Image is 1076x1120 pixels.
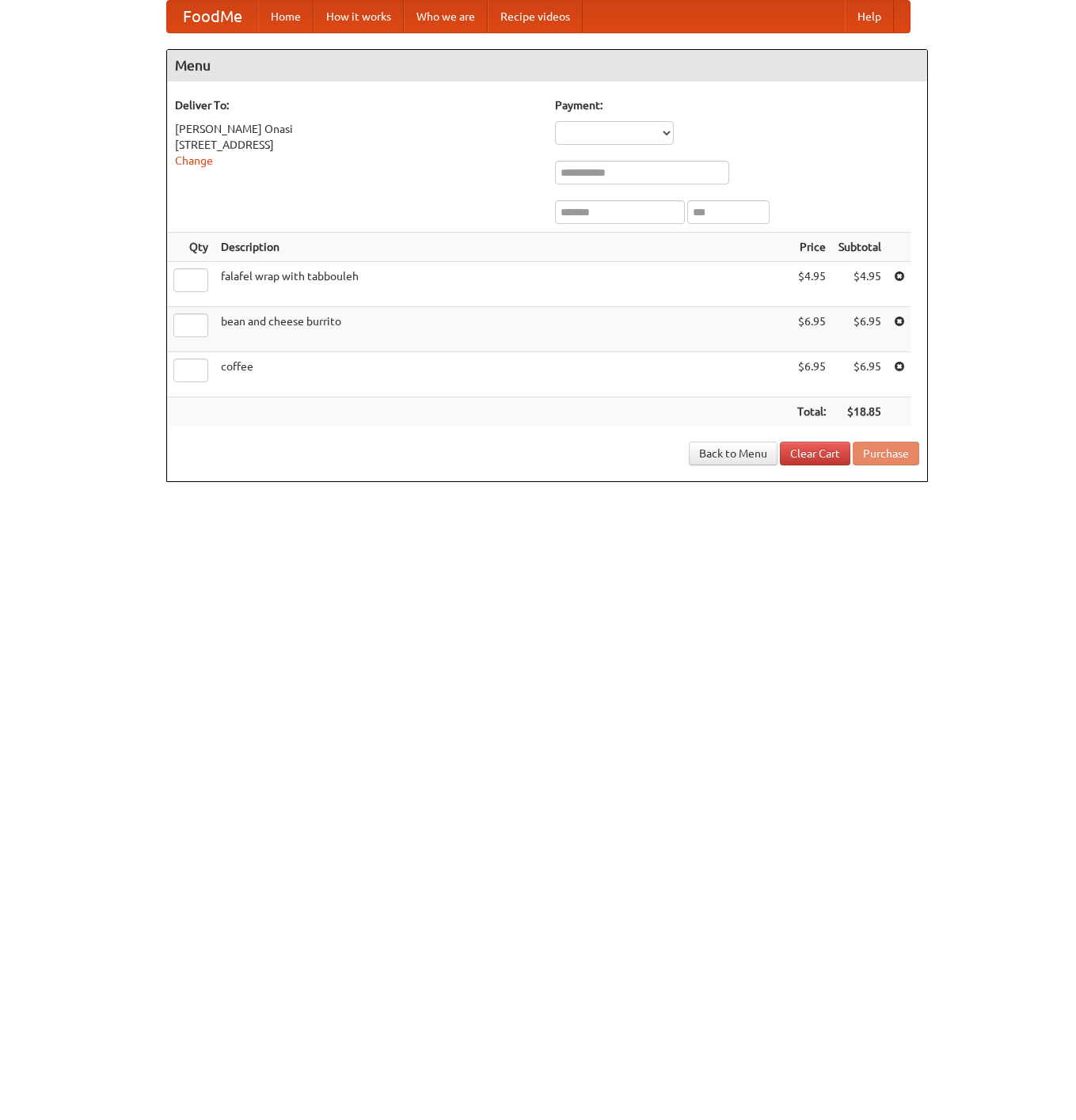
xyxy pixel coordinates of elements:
[215,262,791,307] td: falafel wrap with tabbouleh
[175,137,539,153] div: [STREET_ADDRESS]
[215,307,791,352] td: bean and cheese burrito
[175,154,213,167] a: Change
[791,307,832,352] td: $6.95
[791,262,832,307] td: $4.95
[314,1,404,32] a: How it works
[167,50,927,82] h4: Menu
[832,307,888,352] td: $6.95
[791,397,832,427] th: Total:
[404,1,488,32] a: Who we are
[175,121,539,137] div: [PERSON_NAME] Onasi
[832,397,888,427] th: $18.85
[167,233,215,262] th: Qty
[832,262,888,307] td: $4.95
[853,442,919,465] button: Purchase
[832,233,888,262] th: Subtotal
[555,97,919,113] h5: Payment:
[215,233,791,262] th: Description
[175,97,539,113] h5: Deliver To:
[832,352,888,397] td: $6.95
[258,1,314,32] a: Home
[167,1,258,32] a: FoodMe
[689,442,778,465] a: Back to Menu
[845,1,894,32] a: Help
[215,352,791,397] td: coffee
[780,442,850,465] a: Clear Cart
[488,1,583,32] a: Recipe videos
[791,233,832,262] th: Price
[791,352,832,397] td: $6.95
